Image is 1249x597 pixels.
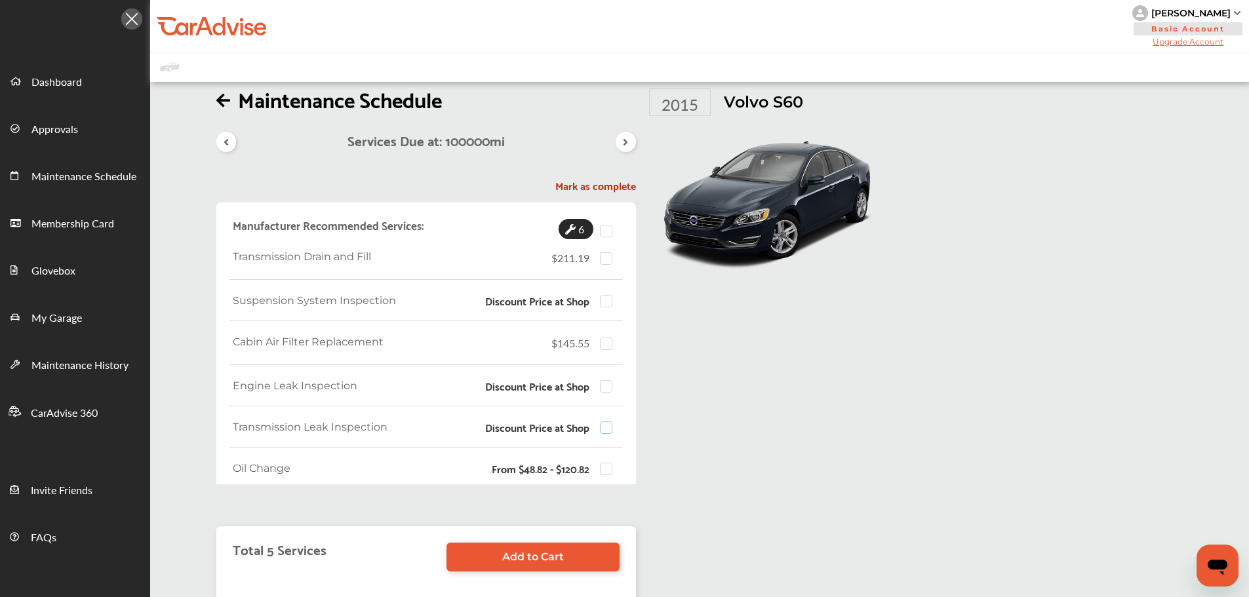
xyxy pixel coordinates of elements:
span: Engine Leak Inspection [233,379,357,392]
p: From $48.82 - $120.82 [492,463,589,474]
span: My Garage [31,310,82,327]
span: Maintenance History [31,357,129,374]
div: 2015 [649,88,711,116]
a: Add to Cart [446,543,620,571]
p: Discount Price at Shop [485,380,589,392]
h4: Manufacturer Recommended Services: [233,218,424,233]
span: 6 [576,219,587,239]
span: Upgrade Account [1132,37,1244,47]
span: Add to Cart [502,550,564,563]
h1: Maintenance Schedule [216,85,636,112]
span: CarAdvise 360 [31,405,98,422]
h1: Volvo S60 [724,92,803,113]
span: FAQs [31,530,56,547]
a: Approvals [1,104,149,151]
div: [PERSON_NAME] [1151,7,1231,19]
span: Cabin Air Filter Replacement [233,336,384,351]
img: placeholder_car.fcab19be.svg [160,59,180,75]
a: Dashboard [1,57,149,104]
span: Glovebox [31,263,75,280]
span: Basic Account [1134,22,1242,35]
span: Transmission Leak Inspection [233,421,387,433]
span: Suspension System Inspection [233,294,396,307]
span: Approvals [31,121,78,138]
a: My Garage [1,293,149,340]
span: Transmission Drain and Fill [233,250,371,265]
span: Oil Change [233,462,290,474]
a: Membership Card [1,199,149,246]
img: Icon.5fd9dcc7.svg [121,9,142,29]
p: Discount Price at Shop [485,295,589,307]
a: Glovebox [1,246,149,293]
h3: Services Due at: 100000 mi [347,132,505,149]
a: Maintenance Schedule [1,151,149,199]
img: sCxJUJ+qAmfqhQGDUl18vwLg4ZYJ6CxN7XmbOMBAAAAAElFTkSuQmCC [1234,11,1240,15]
span: Maintenance Schedule [31,168,136,185]
img: knH8PDtVvWoAbQRylUukY18CTiRevjo20fAtgn5MLBQj4uumYvk2MzTtcAIzfGAtb1XOLVMAvhLuqoNAbL4reqehy0jehNKdM... [1132,5,1148,21]
div: $145.55 [551,336,589,351]
p: Discount Price at Shop [485,421,589,433]
span: Membership Card [31,216,114,233]
span: Dashboard [31,74,82,91]
img: 9612_st0640_046.jpg [656,116,879,283]
iframe: Button to launch messaging window [1197,545,1239,587]
a: Maintenance History [1,340,149,387]
span: Invite Friends [31,482,92,499]
h3: Total 5 Services [233,541,327,561]
h5: Mark as complete [216,179,636,193]
div: $211.19 [551,250,589,265]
